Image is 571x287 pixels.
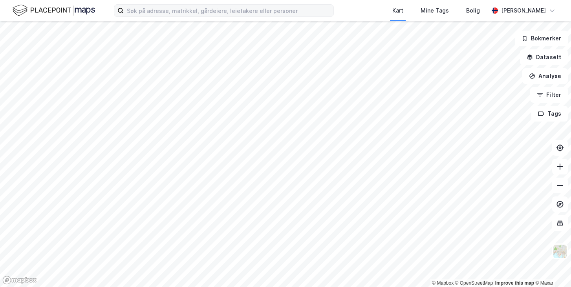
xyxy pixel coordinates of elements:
div: [PERSON_NAME] [501,6,546,15]
a: Mapbox [432,280,454,286]
div: Mine Tags [421,6,449,15]
input: Søk på adresse, matrikkel, gårdeiere, leietakere eller personer [124,5,333,16]
button: Analyse [522,68,568,84]
div: Bolig [466,6,480,15]
img: Z [553,244,567,259]
button: Filter [530,87,568,103]
button: Bokmerker [515,31,568,46]
div: Kart [392,6,403,15]
a: Mapbox homepage [2,276,37,285]
button: Tags [531,106,568,122]
iframe: Chat Widget [532,249,571,287]
a: Improve this map [495,280,534,286]
button: Datasett [520,49,568,65]
img: logo.f888ab2527a4732fd821a326f86c7f29.svg [13,4,95,17]
a: OpenStreetMap [455,280,493,286]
